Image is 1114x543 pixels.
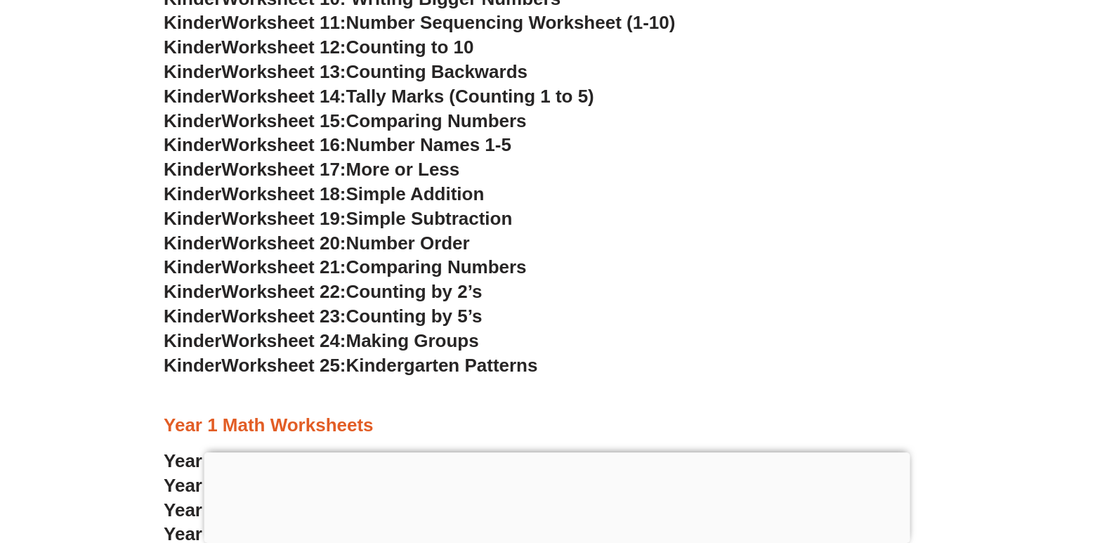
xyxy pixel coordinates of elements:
[346,110,526,131] span: Comparing Numbers
[164,86,221,107] span: Kinder
[164,208,221,229] span: Kinder
[218,450,332,471] span: Worksheet 1:
[164,306,221,327] span: Kinder
[164,61,221,82] span: Kinder
[164,159,221,180] span: Kinder
[346,86,594,107] span: Tally Marks (Counting 1 to 5)
[346,281,482,302] span: Counting by 2’s
[346,256,526,277] span: Comparing Numbers
[346,159,459,180] span: More or Less
[164,475,512,496] a: Year 1Worksheet 2:Comparing Numbers
[164,355,221,376] span: Kinder
[221,12,346,33] span: Worksheet 11:
[346,233,469,254] span: Number Order
[346,306,482,327] span: Counting by 5’s
[346,61,527,82] span: Counting Backwards
[221,183,346,204] span: Worksheet 18:
[164,110,221,131] span: Kinder
[1044,476,1114,543] iframe: Chat Widget
[164,281,221,302] span: Kinder
[164,37,221,58] span: Kinder
[346,12,675,33] span: Number Sequencing Worksheet (1-10)
[221,86,346,107] span: Worksheet 14:
[221,233,346,254] span: Worksheet 20:
[332,450,462,471] span: Number Words
[221,61,346,82] span: Worksheet 13:
[164,134,221,155] span: Kinder
[221,330,346,351] span: Worksheet 24:
[164,256,221,277] span: Kinder
[221,306,346,327] span: Worksheet 23:
[221,134,346,155] span: Worksheet 16:
[164,414,950,438] h3: Year 1 Math Worksheets
[346,330,478,351] span: Making Groups
[204,452,910,539] iframe: Advertisement
[346,208,512,229] span: Simple Subtraction
[164,450,462,471] a: Year 1Worksheet 1:Number Words
[221,208,346,229] span: Worksheet 19:
[221,281,346,302] span: Worksheet 22:
[164,183,221,204] span: Kinder
[346,183,484,204] span: Simple Addition
[164,330,221,351] span: Kinder
[164,499,468,521] a: Year 1Worksheet 3:Number Pattern
[346,355,537,376] span: Kindergarten Patterns
[221,110,346,131] span: Worksheet 15:
[221,256,346,277] span: Worksheet 21:
[221,37,346,58] span: Worksheet 12:
[221,355,346,376] span: Worksheet 25:
[164,233,221,254] span: Kinder
[346,37,473,58] span: Counting to 10
[346,134,511,155] span: Number Names 1-5
[221,159,346,180] span: Worksheet 17:
[164,12,221,33] span: Kinder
